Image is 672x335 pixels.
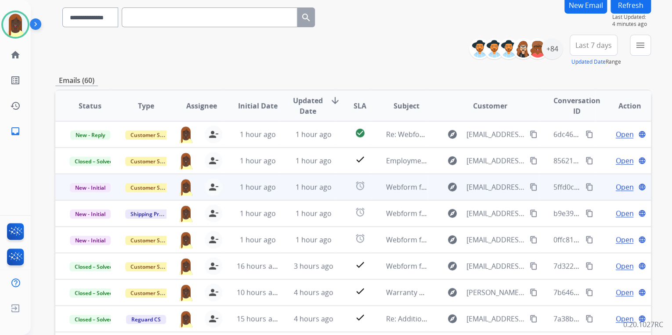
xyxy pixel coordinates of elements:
mat-icon: content_copy [530,288,538,296]
span: 16 hours ago [237,261,280,271]
span: [EMAIL_ADDRESS][DOMAIN_NAME] [466,261,524,271]
span: Open [615,313,633,324]
button: Updated Date [571,58,606,65]
mat-icon: check [354,312,365,323]
mat-icon: person_remove [208,155,219,166]
mat-icon: explore [447,313,457,324]
span: Open [615,208,633,219]
mat-icon: history [10,101,21,111]
span: 1 hour ago [296,182,332,192]
span: 1 hour ago [239,235,275,245]
span: Open [615,234,633,245]
mat-icon: language [638,262,646,270]
img: agent-avatar [177,310,194,328]
span: Initial Date [238,101,277,111]
mat-icon: home [10,50,21,60]
mat-icon: inbox [10,126,21,137]
mat-icon: content_copy [530,183,538,191]
span: [EMAIL_ADDRESS][DOMAIN_NAME] [466,313,524,324]
span: Customer Support [125,236,182,245]
span: 4 hours ago [294,288,333,297]
span: [EMAIL_ADDRESS][DOMAIN_NAME] [466,155,524,166]
span: Subject [394,101,419,111]
span: Last Updated: [612,14,651,21]
span: Webform from [EMAIL_ADDRESS][DOMAIN_NAME] on [DATE] [386,209,585,218]
span: Range [571,58,621,65]
span: [EMAIL_ADDRESS][DOMAIN_NAME] [466,208,524,219]
span: Customer Support [125,288,182,298]
mat-icon: person_remove [208,287,219,298]
mat-icon: list_alt [10,75,21,86]
span: [EMAIL_ADDRESS][DOMAIN_NAME] [466,234,524,245]
mat-icon: person_remove [208,313,219,324]
img: agent-avatar [177,126,194,143]
mat-icon: content_copy [585,183,593,191]
mat-icon: content_copy [530,262,538,270]
span: New - Initial [70,183,111,192]
mat-icon: check_circle [354,128,365,138]
span: Warranty pictures [386,288,446,297]
mat-icon: explore [447,182,457,192]
span: 4 minutes ago [612,21,651,28]
mat-icon: explore [447,155,457,166]
span: Webform from [EMAIL_ADDRESS][DOMAIN_NAME] on [DATE] [386,235,585,245]
span: Assignee [186,101,217,111]
mat-icon: content_copy [530,130,538,138]
span: Closed – Solved [69,157,118,166]
span: Customer Support [125,130,182,140]
mat-icon: content_copy [530,157,538,165]
mat-icon: language [638,183,646,191]
mat-icon: language [638,236,646,244]
span: 1 hour ago [296,156,332,166]
span: 1 hour ago [239,209,275,218]
mat-icon: person_remove [208,234,219,245]
mat-icon: language [638,209,646,217]
span: Last 7 days [575,43,612,47]
span: Status [79,101,101,111]
p: 0.20.1027RC [623,319,663,330]
mat-icon: check [354,154,365,165]
mat-icon: person_remove [208,129,219,140]
span: [PERSON_NAME][EMAIL_ADDRESS][PERSON_NAME][DOMAIN_NAME] [466,287,524,298]
mat-icon: menu [635,40,646,50]
mat-icon: explore [447,261,457,271]
span: 4 hours ago [294,314,333,324]
mat-icon: content_copy [530,315,538,323]
span: Re: Webform from [EMAIL_ADDRESS][DOMAIN_NAME] on [DATE] [386,130,596,139]
mat-icon: language [638,157,646,165]
mat-icon: language [638,288,646,296]
span: Open [615,129,633,140]
span: Conversation ID [553,95,600,116]
mat-icon: person_remove [208,182,219,192]
mat-icon: content_copy [585,262,593,270]
img: agent-avatar [177,205,194,222]
span: 1 hour ago [296,130,332,139]
span: [EMAIL_ADDRESS][DOMAIN_NAME] [466,182,524,192]
mat-icon: content_copy [585,209,593,217]
button: Last 7 days [570,35,618,56]
span: Customer Support [125,157,182,166]
span: Open [615,261,633,271]
span: Updated Date [293,95,323,116]
span: Open [615,155,633,166]
span: New - Reply [70,130,110,140]
span: Open [615,182,633,192]
mat-icon: alarm [354,207,365,217]
th: Action [595,90,651,121]
span: New - Initial [70,209,111,219]
img: agent-avatar [177,257,194,275]
span: [EMAIL_ADDRESS][DOMAIN_NAME] [466,129,524,140]
span: Type [138,101,154,111]
p: Emails (60) [55,75,98,86]
mat-icon: language [638,130,646,138]
mat-icon: alarm [354,233,365,244]
mat-icon: person_remove [208,261,219,271]
span: Closed – Solved [69,262,118,271]
span: Closed – Solved [69,288,118,298]
img: avatar [3,12,28,37]
span: Shipping Protection [125,209,185,219]
mat-icon: content_copy [530,209,538,217]
mat-icon: content_copy [585,130,593,138]
span: Reguard CS [126,315,166,324]
mat-icon: arrow_downward [330,95,340,106]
